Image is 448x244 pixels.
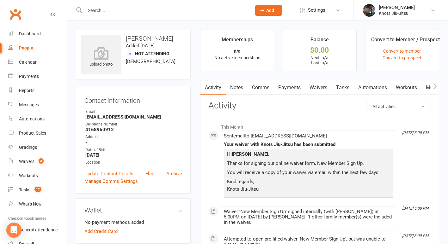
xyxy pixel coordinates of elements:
[135,51,169,56] span: Not Attending
[19,159,34,164] div: Waivers
[85,109,182,115] div: Email
[83,6,247,15] input: Search...
[19,102,39,107] div: Messages
[8,183,67,197] a: Tasks 12
[8,223,67,237] a: General attendance kiosk mode
[19,173,38,178] div: Workouts
[19,60,37,65] div: Calendar
[85,127,182,132] strong: 4168950912
[225,160,392,169] p: Thanks for signing our online waiver form, New Member Sign Up.
[126,59,175,64] span: [DEMOGRAPHIC_DATA]
[8,112,67,126] a: Automations
[8,154,67,169] a: Waivers 3
[19,227,58,232] div: General attendance
[8,197,67,211] a: What's New
[363,4,376,17] img: thumb_image1614103803.png
[379,5,415,10] div: [PERSON_NAME]
[224,209,393,225] div: Waiver 'New Member Sign Up' signed internally (with [PERSON_NAME]) at 5:00PM on [DATE] by [PERSON...
[354,80,391,95] a: Automations
[266,8,274,13] span: Add
[8,140,67,154] a: Gradings
[126,43,155,49] time: Added [DATE]
[255,5,282,16] button: Add
[8,27,67,41] a: Dashboard
[85,147,182,153] div: Date of Birth
[224,133,327,139] span: Sent email to [EMAIL_ADDRESS][DOMAIN_NAME]
[305,80,332,95] a: Waivers
[19,31,41,36] div: Dashboard
[8,98,67,112] a: Messages
[225,150,392,160] p: Hi ,
[232,151,268,157] strong: [PERSON_NAME]
[84,95,182,104] h3: Contact information
[383,55,421,60] a: Convert to prospect
[85,160,182,166] div: Location
[84,218,182,226] li: No payment methods added
[402,206,428,211] i: [DATE] 5:00 PM
[19,187,30,192] div: Tasks
[85,114,182,120] strong: [EMAIL_ADDRESS][DOMAIN_NAME]
[225,178,392,195] p: Kind regards, Knots Jiu-Jitsu
[6,223,21,238] div: Open Intercom Messenger
[19,116,45,121] div: Automations
[214,55,260,60] span: No active memberships
[8,55,67,69] a: Calendar
[208,101,431,111] h3: Activity
[85,152,182,158] strong: [DATE]
[289,55,351,65] p: Next: n/a Last: n/a
[208,120,431,131] li: This Month
[8,41,67,55] a: People
[19,131,46,136] div: Product Sales
[274,80,305,95] a: Payments
[8,169,67,183] a: Workouts
[224,142,393,147] div: Your waiver with Knots Jiu-Jitsu has been submitted
[166,170,182,177] a: Archive
[19,201,42,206] div: What's New
[84,177,138,185] a: Manage Comms Settings
[8,69,67,84] a: Payments
[8,84,67,98] a: Reports
[332,80,354,95] a: Tasks
[84,228,118,235] a: Add Credit Card
[371,36,440,47] div: Convert to Member / Prospect
[145,170,154,177] a: Flag
[402,234,428,238] i: [DATE] 8:09 PM
[308,3,325,17] span: Settings
[226,80,248,95] a: Notes
[85,134,182,140] div: Address
[8,126,67,140] a: Product Sales
[81,47,121,68] div: upload photo
[19,45,33,50] div: People
[383,49,421,54] a: Convert to member
[84,207,182,214] h3: Wallet
[379,10,415,16] div: Knots Jiu-Jitsu
[81,35,185,42] h3: [PERSON_NAME]
[85,140,182,145] strong: -
[39,158,44,164] span: 3
[225,169,392,178] p: You will receive a copy of your waiver via email within the next few days.
[289,47,351,54] div: $0.00
[8,6,23,22] a: Clubworx
[19,88,34,93] div: Reports
[19,145,37,150] div: Gradings
[85,121,182,127] div: Cellphone Number
[310,36,329,47] div: Balance
[19,74,39,79] div: Payments
[402,131,428,135] i: [DATE] 5:00 PM
[200,80,226,95] a: Activity
[222,36,253,47] div: Memberships
[248,80,274,95] a: Comms
[234,49,241,54] strong: n/a
[84,170,133,177] a: Update Contact Details
[34,187,41,192] span: 12
[391,80,421,95] a: Workouts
